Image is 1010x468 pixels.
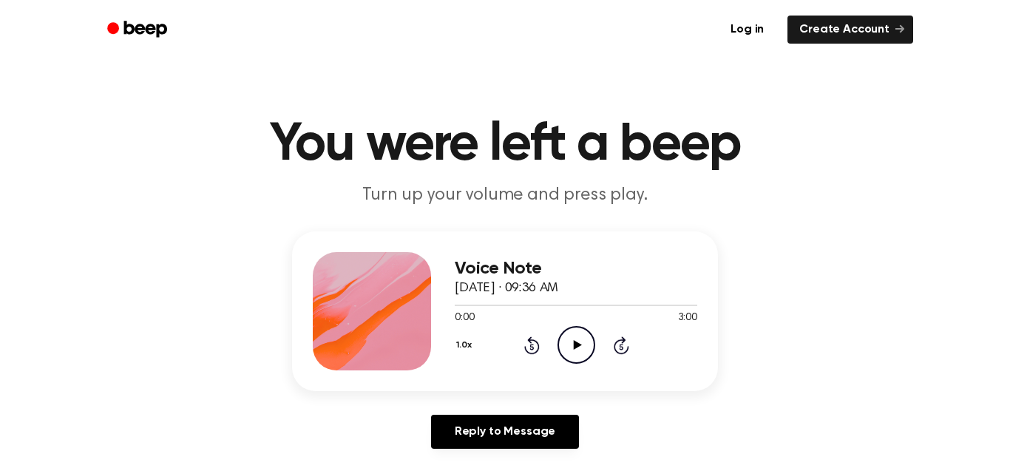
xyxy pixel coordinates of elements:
[678,311,697,326] span: 3:00
[97,16,180,44] a: Beep
[455,282,558,295] span: [DATE] · 09:36 AM
[431,415,579,449] a: Reply to Message
[787,16,913,44] a: Create Account
[716,13,779,47] a: Log in
[455,259,697,279] h3: Voice Note
[455,311,474,326] span: 0:00
[221,183,789,208] p: Turn up your volume and press play.
[455,333,477,358] button: 1.0x
[126,118,884,172] h1: You were left a beep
